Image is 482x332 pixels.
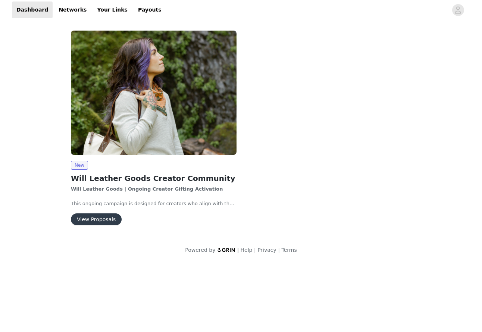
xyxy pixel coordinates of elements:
a: Dashboard [12,1,53,18]
img: logo [217,247,236,252]
h2: Will Leather Goods Creator Community [71,173,237,184]
span: | [237,247,239,253]
span: | [254,247,256,253]
a: Your Links [93,1,132,18]
a: Terms [281,247,297,253]
img: Will Leather Goods [71,31,237,155]
button: View Proposals [71,213,122,225]
div: avatar [454,4,461,16]
span: | [278,247,280,253]
span: Powered by [185,247,215,253]
a: Networks [54,1,91,18]
span: New [71,161,88,170]
a: Help [241,247,253,253]
a: Privacy [257,247,276,253]
strong: Will Leather Goods | Ongoing Creator Gifting Activation [71,186,223,192]
p: This ongoing campaign is designed for creators who align with the Will Leather Goods lifestyle — ... [71,200,237,207]
a: View Proposals [71,217,122,222]
a: Payouts [134,1,166,18]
